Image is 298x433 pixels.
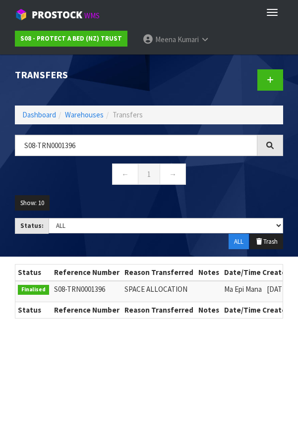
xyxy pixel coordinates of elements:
[52,302,122,318] th: Reference Number
[250,234,283,250] button: Trash
[122,265,196,280] th: Reason Transferred
[155,35,176,44] span: Meena
[20,34,122,43] strong: S08 - PROTECT A BED (NZ) TRUST
[122,302,196,318] th: Reason Transferred
[15,69,142,80] h1: Transfers
[32,8,82,21] span: ProStock
[15,31,127,47] a: S08 - PROTECT A BED (NZ) TRUST
[18,285,49,295] span: Finalised
[112,163,138,185] a: ←
[113,110,143,119] span: Transfers
[160,163,186,185] a: →
[196,302,222,318] th: Notes
[15,265,52,280] th: Status
[138,163,160,185] a: 1
[15,195,50,211] button: Show: 10
[196,265,222,280] th: Notes
[52,281,122,302] td: S08-TRN0001396
[15,163,283,188] nav: Page navigation
[52,265,122,280] th: Reference Number
[22,110,56,119] a: Dashboard
[84,11,100,20] small: WMS
[222,281,264,302] td: Ma Epi Mana
[15,8,27,21] img: cube-alt.png
[15,135,257,156] input: Search transfers
[122,281,196,302] td: SPACE ALLOCATION
[178,35,199,44] span: Kumari
[20,221,44,230] strong: Status:
[229,234,249,250] button: ALL
[15,302,52,318] th: Status
[65,110,104,119] a: Warehouses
